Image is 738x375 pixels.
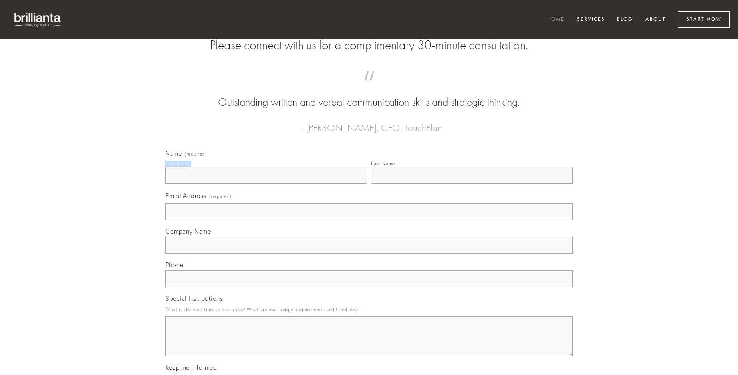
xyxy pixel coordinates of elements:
[165,227,211,235] span: Company Name
[640,13,671,26] a: About
[178,79,560,95] span: “
[542,13,570,26] a: Home
[678,11,730,28] a: Start Now
[165,363,217,371] span: Keep me informed
[209,191,232,202] span: (required)
[165,304,573,315] p: What is the best time to reach you? What are your unique requirements and timelines?
[165,261,183,269] span: Phone
[178,79,560,110] blockquote: Outstanding written and verbal communication skills and strategic thinking.
[371,161,395,167] div: Last Name
[165,149,182,157] span: Name
[178,110,560,136] figcaption: — [PERSON_NAME], CEO, TouchPlan
[165,294,223,302] span: Special Instructions
[165,38,573,53] h2: Please connect with us for a complimentary 30-minute consultation.
[612,13,638,26] a: Blog
[184,152,207,157] span: (required)
[8,8,68,31] img: brillianta - research, strategy, marketing
[165,192,206,200] span: Email Address
[165,161,190,167] div: First Name
[572,13,610,26] a: Services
